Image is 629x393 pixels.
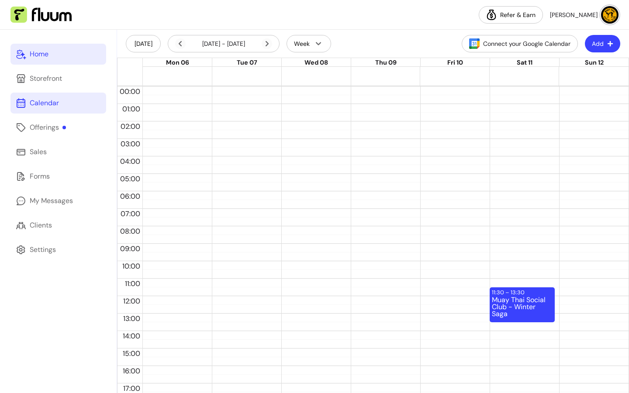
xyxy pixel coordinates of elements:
div: Muay Thai Social Club - Winter Saga [492,296,553,321]
span: Thu 09 [375,59,397,66]
div: Sales [30,147,47,157]
div: Home [30,49,48,59]
span: 13:00 [121,314,142,323]
span: Mon 06 [166,59,189,66]
div: Offerings [30,122,66,133]
button: avatar[PERSON_NAME] [550,6,619,24]
a: Sales [10,141,106,162]
a: Calendar [10,93,106,114]
button: Thu 09 [375,58,397,68]
button: Week [287,35,331,52]
button: Connect your Google Calendar [462,35,578,52]
div: My Messages [30,196,73,206]
span: 07:00 [118,209,142,218]
div: Settings [30,245,56,255]
div: Clients [30,220,52,231]
a: My Messages [10,190,106,211]
span: 02:00 [118,122,142,131]
button: Add [585,35,620,52]
span: Sun 12 [585,59,604,66]
span: [PERSON_NAME] [550,10,598,19]
button: Wed 08 [304,58,328,68]
span: 12:00 [121,296,142,306]
span: 06:00 [118,192,142,201]
span: 11:00 [123,279,142,288]
span: Tue 07 [237,59,257,66]
span: 16:00 [121,366,142,376]
button: Fri 10 [447,58,463,68]
a: Home [10,44,106,65]
img: Fluum Logo [10,7,72,23]
a: Storefront [10,68,106,89]
div: 11:30 – 13:30 [492,288,527,296]
span: 17:00 [121,384,142,393]
span: 01:00 [120,104,142,114]
span: 08:00 [118,227,142,236]
button: Mon 06 [166,58,189,68]
span: 04:00 [118,157,142,166]
span: 10:00 [120,262,142,271]
span: Sat 11 [517,59,532,66]
span: Fri 10 [447,59,463,66]
span: 09:00 [118,244,142,253]
span: 05:00 [118,174,142,183]
span: 14:00 [121,331,142,341]
span: 03:00 [118,139,142,148]
a: Settings [10,239,106,260]
span: 00:00 [118,87,142,96]
span: Wed 08 [304,59,328,66]
div: Forms [30,171,50,182]
div: Calendar [30,98,59,108]
div: 11:30 – 13:30Muay Thai Social Club - Winter Saga [490,287,555,322]
span: 15:00 [121,349,142,358]
button: [DATE] [126,35,161,52]
div: Storefront [30,73,62,84]
a: Clients [10,215,106,236]
button: Sat 11 [517,58,532,68]
a: Offerings [10,117,106,138]
img: avatar [601,6,619,24]
button: Sun 12 [585,58,604,68]
div: [DATE] - [DATE] [175,38,272,49]
img: Google Calendar Icon [469,38,480,49]
a: Refer & Earn [479,6,543,24]
button: Tue 07 [237,58,257,68]
a: Forms [10,166,106,187]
